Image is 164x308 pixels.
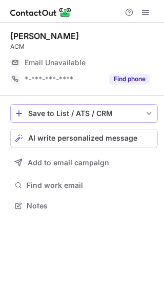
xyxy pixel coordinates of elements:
button: AI write personalized message [10,129,158,147]
span: Email Unavailable [25,58,86,67]
div: ACM [10,42,158,51]
div: [PERSON_NAME] [10,31,79,41]
span: Find work email [27,181,154,190]
button: save-profile-one-click [10,104,158,123]
span: AI write personalized message [28,134,137,142]
button: Reveal Button [109,74,150,84]
span: Notes [27,201,154,210]
button: Add to email campaign [10,153,158,172]
button: Notes [10,199,158,213]
button: Find work email [10,178,158,192]
img: ContactOut v5.3.10 [10,6,72,18]
div: Save to List / ATS / CRM [28,109,140,118]
span: Add to email campaign [28,159,109,167]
